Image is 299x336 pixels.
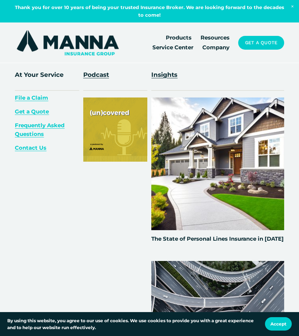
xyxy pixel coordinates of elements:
span: Accept [270,321,286,327]
span: Resources [201,33,229,42]
span: Products [166,33,191,42]
a: Insights [151,71,177,78]
a: Podcast [83,71,109,78]
img: The State of Personal Lines Insurance in 2024 [151,98,284,230]
a: Contact Us [15,144,46,151]
p: At Your Service [15,70,79,80]
a: Company [202,43,229,53]
a: The State of Personal Lines Insurance in [DATE] [151,235,284,242]
p: By using this website, you agree to our use of cookies. We use cookies to provide you with a grea... [7,317,258,331]
a: File a Claim [15,94,48,101]
a: Get a Quote [238,36,284,50]
a: Frequently Asked Questions [15,122,64,137]
button: Accept [265,317,292,331]
a: folder dropdown [201,33,229,43]
a: Service Center [152,43,193,53]
img: Manna Insurance Group [15,29,120,57]
a: folder dropdown [166,33,191,43]
a: Get a Quote [15,108,49,115]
